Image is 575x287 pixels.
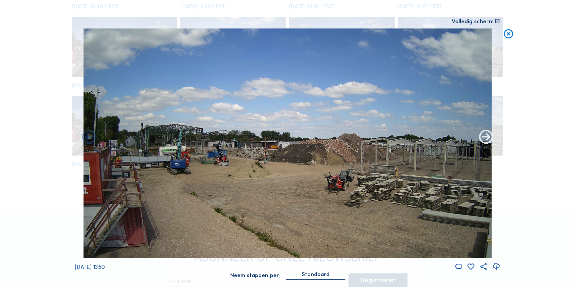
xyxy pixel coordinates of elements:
[84,28,492,258] img: Image
[230,272,281,278] div: Neem stappen per:
[75,263,105,270] span: [DATE] 13:50
[81,129,98,146] i: Forward
[452,19,494,24] div: Volledig scherm
[286,271,345,279] div: Standaard
[302,271,330,277] div: Standaard
[478,129,495,146] i: Back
